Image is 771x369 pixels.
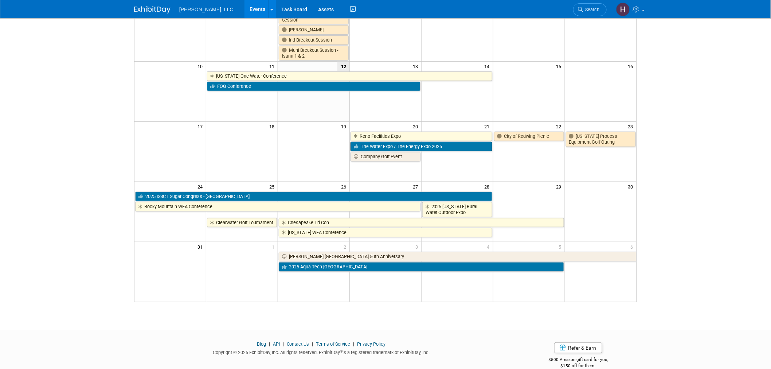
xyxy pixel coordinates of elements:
[616,3,630,16] img: Hannah Mulholland
[310,341,315,347] span: |
[494,132,564,141] a: City of Redwing Picnic
[279,228,492,237] a: [US_STATE] WEA Conference
[566,132,636,147] a: [US_STATE] Process Equipment Golf Outing
[630,242,637,251] span: 6
[267,341,272,347] span: |
[554,342,602,353] a: Refer & Earn
[352,341,356,347] span: |
[279,218,564,228] a: Chesapeake Tri Con
[556,62,565,71] span: 15
[135,202,420,211] a: Rocky Mountain WEA Conference
[486,242,493,251] span: 4
[412,62,421,71] span: 13
[269,122,278,131] span: 18
[484,62,493,71] span: 14
[583,7,600,12] span: Search
[573,3,607,16] a: Search
[273,341,280,347] a: API
[207,71,492,81] a: [US_STATE] One Water Conference
[269,62,278,71] span: 11
[134,347,509,356] div: Copyright © 2025 ExhibitDay, Inc. All rights reserved. ExhibitDay is a registered trademark of Ex...
[179,7,234,12] span: [PERSON_NAME], LLC
[556,122,565,131] span: 22
[337,62,349,71] span: 12
[340,182,349,191] span: 26
[197,62,206,71] span: 10
[281,341,286,347] span: |
[415,242,421,251] span: 3
[422,202,492,217] a: 2025 [US_STATE] Rural Water Outdoor Expo
[287,341,309,347] a: Contact Us
[627,122,637,131] span: 23
[197,122,206,131] span: 17
[316,341,351,347] a: Terms of Service
[484,122,493,131] span: 21
[412,182,421,191] span: 27
[197,182,206,191] span: 24
[197,242,206,251] span: 31
[556,182,565,191] span: 29
[134,6,171,13] img: ExhibitDay
[343,242,349,251] span: 2
[135,192,492,201] a: 2025 ISSCT Sugar Congress - [GEOGRAPHIC_DATA]
[257,341,266,347] a: Blog
[520,363,637,369] div: $150 off for them.
[279,46,349,61] a: Muni Breakout Session - Isanti 1 & 2
[558,242,565,251] span: 5
[269,182,278,191] span: 25
[207,82,420,91] a: FOG Conference
[271,242,278,251] span: 1
[340,349,343,353] sup: ®
[627,182,637,191] span: 30
[279,262,564,272] a: 2025 Aqua Tech [GEOGRAPHIC_DATA]
[279,252,637,261] a: [PERSON_NAME] [GEOGRAPHIC_DATA] 50th Anniversary
[207,218,277,228] a: Clearwater Golf Tournament
[357,341,386,347] a: Privacy Policy
[340,122,349,131] span: 19
[484,182,493,191] span: 28
[351,152,420,162] a: Company Golf Event
[279,25,349,35] a: [PERSON_NAME]
[520,352,637,369] div: $500 Amazon gift card for you,
[627,62,637,71] span: 16
[279,35,349,45] a: Ind Breakout Session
